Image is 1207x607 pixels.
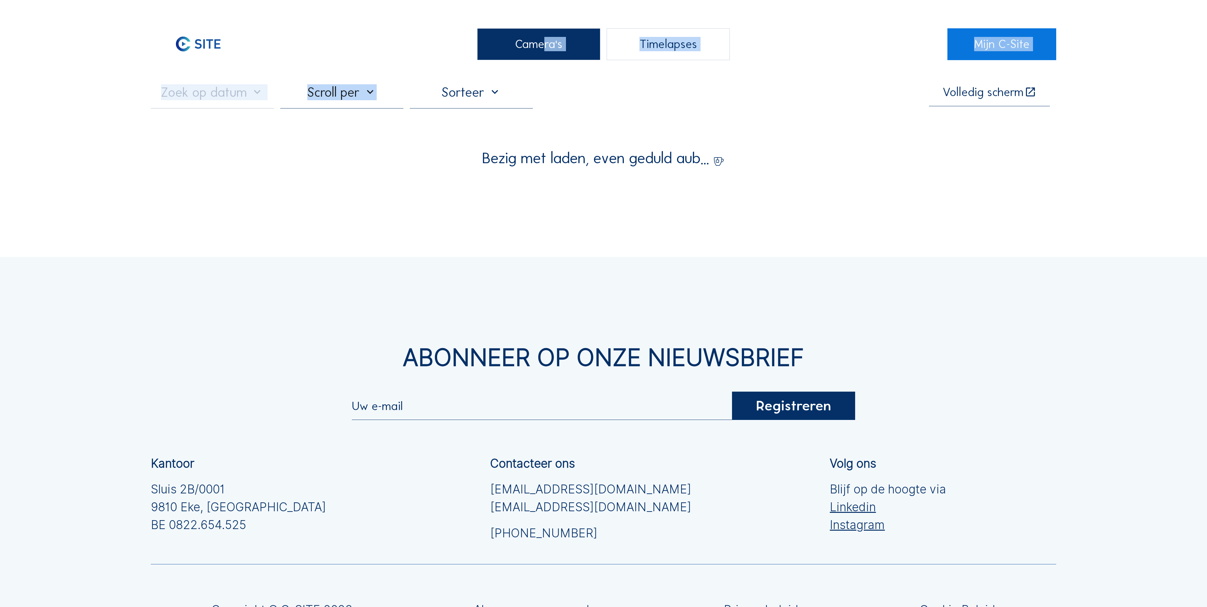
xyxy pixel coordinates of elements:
div: Registreren [732,392,855,420]
a: Mijn C-Site [947,28,1056,60]
div: Kantoor [151,457,194,469]
input: Uw e-mail [352,401,732,411]
a: Linkedin [830,498,946,516]
a: [PHONE_NUMBER] [490,524,691,542]
div: Volg ons [830,457,876,469]
div: Camera's [477,28,600,60]
a: Instagram [830,516,946,534]
span: Bezig met laden, even geduld aub... [482,150,709,166]
div: Blijf op de hoogte via [830,480,946,534]
a: [EMAIL_ADDRESS][DOMAIN_NAME] [490,480,691,498]
img: C-SITE Logo [151,28,246,60]
div: Timelapses [607,28,730,60]
div: Contacteer ons [490,457,575,469]
a: [EMAIL_ADDRESS][DOMAIN_NAME] [490,498,691,516]
input: Zoek op datum 󰅀 [151,84,274,100]
div: Abonneer op onze nieuwsbrief [151,345,1056,369]
div: Volledig scherm [943,86,1023,98]
div: Sluis 2B/0001 9810 Eke, [GEOGRAPHIC_DATA] BE 0822.654.525 [151,480,326,534]
a: C-SITE Logo [151,28,259,60]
